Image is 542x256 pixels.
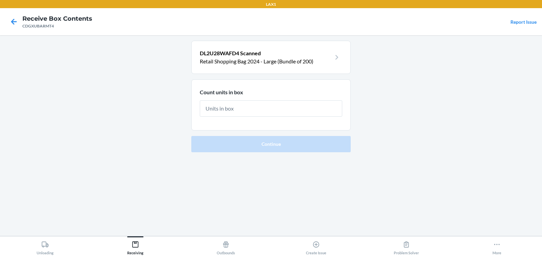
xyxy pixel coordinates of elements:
[200,57,331,65] p: Retail Shopping Bag 2024 - Large (Bundle of 200)
[394,238,419,255] div: Problem Solver
[200,89,243,95] span: Count units in box
[492,238,501,255] div: More
[22,14,92,23] h4: Receive Box Contents
[266,1,276,7] p: LAX1
[200,49,342,65] a: DL2U28WAFD4 ScannedRetail Shopping Bag 2024 - Large (Bundle of 200)
[306,238,326,255] div: Create Issue
[90,236,180,255] button: Receiving
[271,236,361,255] button: Create Issue
[510,19,537,25] a: Report Issue
[191,136,351,152] button: Continue
[22,23,92,29] div: CDGXUBARMT4
[200,50,261,56] span: DL2U28WAFD4 Scanned
[452,236,542,255] button: More
[37,238,54,255] div: Unloading
[361,236,451,255] button: Problem Solver
[127,238,143,255] div: Receiving
[181,236,271,255] button: Outbounds
[217,238,235,255] div: Outbounds
[200,100,342,117] input: Units in box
